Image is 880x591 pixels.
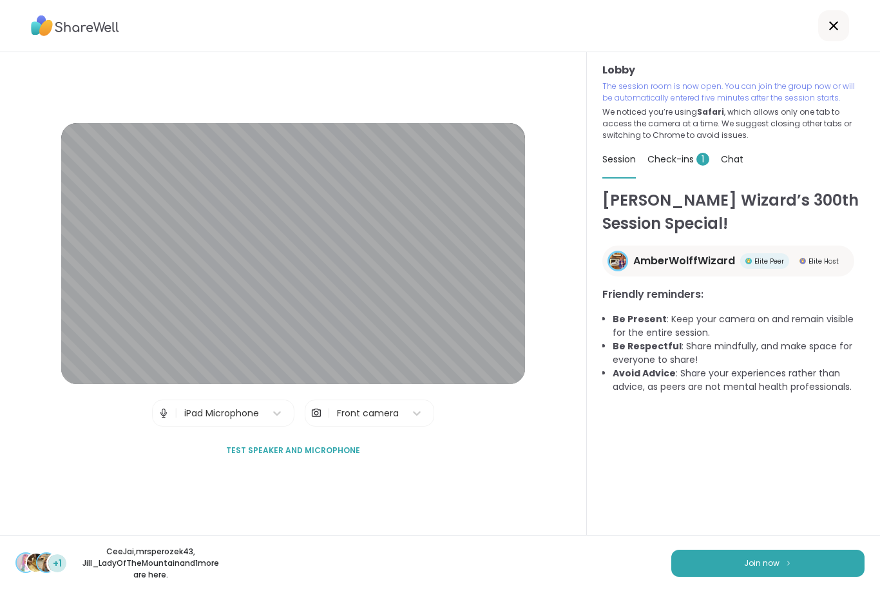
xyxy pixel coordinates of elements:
[337,407,399,420] div: Front camera
[221,437,365,464] button: Test speaker and microphone
[785,559,792,567] img: ShareWell Logomark
[602,189,865,235] h1: [PERSON_NAME] Wizard’s 300th Session Special!
[799,258,806,264] img: Elite Host
[602,81,865,104] p: The session room is now open. You can join the group now or will be automatically entered five mi...
[609,253,626,269] img: AmberWolffWizard
[53,557,62,570] span: +1
[158,400,169,426] img: Microphone
[613,340,682,353] b: Be Respectful
[613,367,865,394] li: : Share your experiences rather than advice, as peers are not mental health professionals.
[602,246,854,276] a: AmberWolffWizardAmberWolffWizardElite PeerElite PeerElite HostElite Host
[613,367,676,380] b: Avoid Advice
[697,106,724,117] b: Safari
[721,153,743,166] span: Chat
[602,63,865,78] h3: Lobby
[79,546,223,581] p: CeeJai , mrsperozek43 , Jill_LadyOfTheMountain and 1 more are here.
[226,445,360,456] span: Test speaker and microphone
[17,554,35,572] img: CeeJai
[27,554,45,572] img: mrsperozek43
[633,253,735,269] span: AmberWolffWizard
[31,11,119,41] img: ShareWell Logo
[311,400,322,426] img: Camera
[613,313,667,325] b: Be Present
[602,106,865,141] p: We noticed you’re using , which allows only one tab to access the camera at a time. We suggest cl...
[37,554,55,572] img: Jill_LadyOfTheMountain
[184,407,259,420] div: iPad Microphone
[647,153,709,166] span: Check-ins
[671,550,865,577] button: Join now
[754,257,784,266] span: Elite Peer
[327,400,330,426] span: |
[613,313,865,340] li: : Keep your camera on and remain visible for the entire session.
[696,153,709,166] span: 1
[808,257,839,266] span: Elite Host
[744,557,780,569] span: Join now
[175,400,178,426] span: |
[745,258,752,264] img: Elite Peer
[602,153,636,166] span: Session
[613,340,865,367] li: : Share mindfully, and make space for everyone to share!
[602,287,865,302] h3: Friendly reminders:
